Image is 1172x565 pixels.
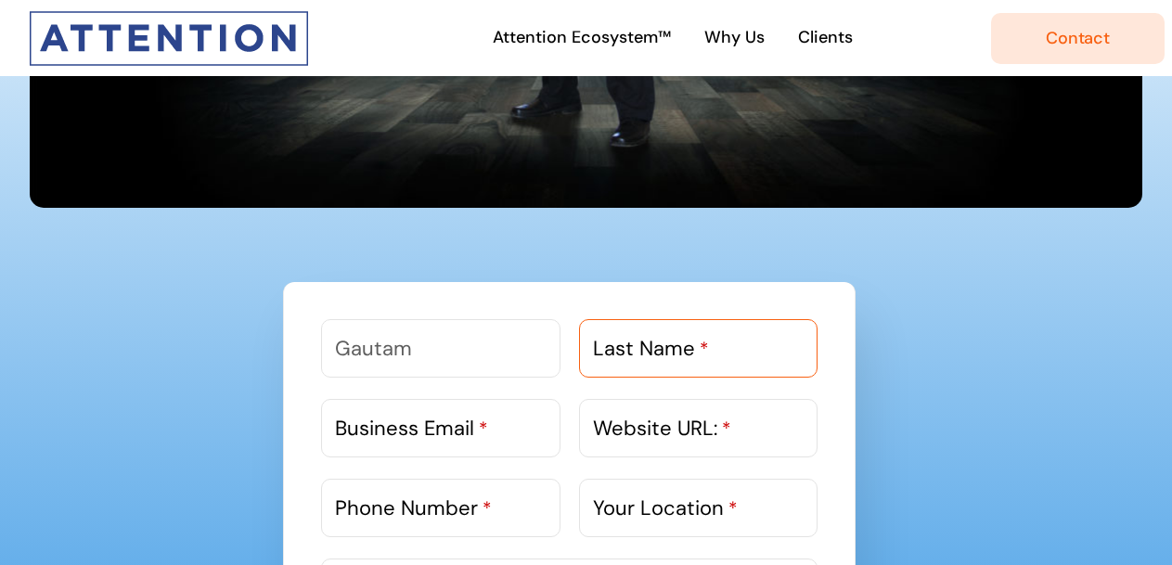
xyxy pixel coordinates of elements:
nav: Main Menu Desktop [354,5,991,71]
label: Business Email [335,413,488,443]
a: Contact [991,13,1165,64]
a: Attention-Only-Logo-300wide [30,8,308,32]
a: Attention Ecosystem™ [487,19,676,58]
span: Attention Ecosystem™ [493,24,671,51]
label: Last Name [593,333,709,364]
a: Why Us [699,19,770,58]
label: Phone Number [335,493,492,523]
a: Clients [792,19,858,58]
span: Clients [798,24,853,51]
label: Your Location [593,493,738,523]
span: Contact [1046,29,1110,48]
span: Why Us [704,24,765,51]
img: Attention Interactive Logo [30,11,308,66]
label: Website URL: [593,413,731,443]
